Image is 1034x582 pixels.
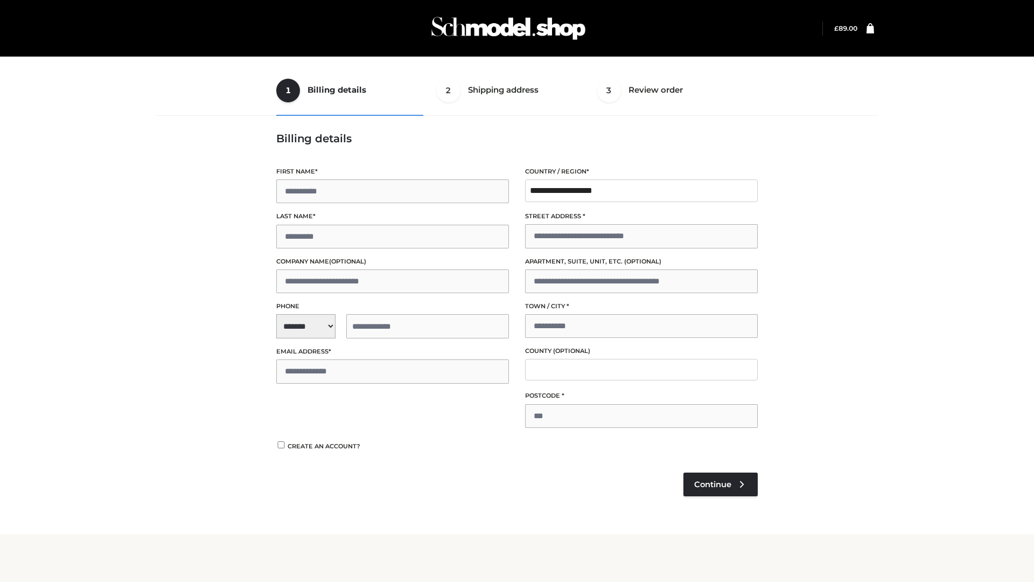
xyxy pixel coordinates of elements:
[683,473,758,496] a: Continue
[276,347,509,357] label: Email address
[525,391,758,401] label: Postcode
[276,132,758,145] h3: Billing details
[276,257,509,267] label: Company name
[834,24,857,32] bdi: 89.00
[525,257,758,267] label: Apartment, suite, unit, etc.
[276,441,286,448] input: Create an account?
[276,211,509,221] label: Last name
[329,258,366,265] span: (optional)
[525,167,758,177] label: Country / Region
[288,442,360,450] span: Create an account?
[525,346,758,356] label: County
[525,301,758,311] label: Town / City
[553,347,590,355] span: (optional)
[276,167,509,177] label: First name
[834,24,857,32] a: £89.00
[694,480,731,489] span: Continue
[276,301,509,311] label: Phone
[834,24,839,32] span: £
[525,211,758,221] label: Street address
[624,258,661,265] span: (optional)
[428,7,589,50] img: Schmodel Admin 964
